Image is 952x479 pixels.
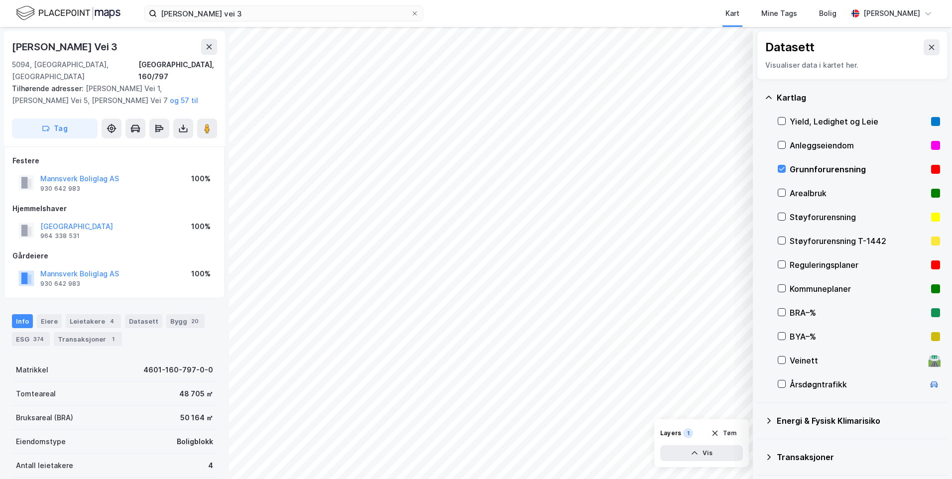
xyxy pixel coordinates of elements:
div: [PERSON_NAME] [863,7,920,19]
div: Reguleringsplaner [790,259,927,271]
div: Boligblokk [177,436,213,448]
div: Kartlag [777,92,940,104]
button: Vis [660,445,743,461]
div: 20 [189,316,201,326]
div: 100% [191,173,211,185]
div: Leietakere [66,314,121,328]
input: Søk på adresse, matrikkel, gårdeiere, leietakere eller personer [157,6,411,21]
div: Kommuneplaner [790,283,927,295]
div: Anleggseiendom [790,139,927,151]
div: BRA–% [790,307,927,319]
div: [GEOGRAPHIC_DATA], 160/797 [138,59,217,83]
div: Årsdøgntrafikk [790,378,924,390]
div: Yield, Ledighet og Leie [790,116,927,127]
div: 5094, [GEOGRAPHIC_DATA], [GEOGRAPHIC_DATA] [12,59,138,83]
div: Støyforurensning T-1442 [790,235,927,247]
div: [PERSON_NAME] Vei 3 [12,39,119,55]
div: Eiere [37,314,62,328]
div: Transaksjoner [777,451,940,463]
div: Matrikkel [16,364,48,376]
div: Bygg [166,314,205,328]
div: Visualiser data i kartet her. [765,59,940,71]
div: Bolig [819,7,836,19]
div: Festere [12,155,217,167]
div: Mine Tags [761,7,797,19]
iframe: Chat Widget [902,431,952,479]
div: Eiendomstype [16,436,66,448]
div: 48 705 ㎡ [179,388,213,400]
div: Layers [660,429,681,437]
div: ESG [12,332,50,346]
div: Datasett [765,39,815,55]
div: 50 164 ㎡ [180,412,213,424]
div: [PERSON_NAME] Vei 1, [PERSON_NAME] Vei 5, [PERSON_NAME] Vei 7 [12,83,209,107]
div: Energi & Fysisk Klimarisiko [777,415,940,427]
div: 4 [208,460,213,472]
div: 4 [107,316,117,326]
div: 964 338 531 [40,232,80,240]
div: Gårdeiere [12,250,217,262]
button: Tøm [705,425,743,441]
div: Tomteareal [16,388,56,400]
div: 930 642 983 [40,185,80,193]
div: Kart [725,7,739,19]
div: Transaksjoner [54,332,122,346]
div: 930 642 983 [40,280,80,288]
div: 🛣️ [928,354,941,367]
div: Støyforurensning [790,211,927,223]
div: Grunnforurensning [790,163,927,175]
div: 1 [108,334,118,344]
div: 374 [31,334,46,344]
div: BYA–% [790,331,927,343]
div: Antall leietakere [16,460,73,472]
div: 4601-160-797-0-0 [143,364,213,376]
div: Info [12,314,33,328]
button: Tag [12,119,98,138]
div: 100% [191,268,211,280]
img: logo.f888ab2527a4732fd821a326f86c7f29.svg [16,4,120,22]
div: Datasett [125,314,162,328]
div: Arealbruk [790,187,927,199]
div: Hjemmelshaver [12,203,217,215]
div: 1 [683,428,693,438]
div: Veinett [790,355,924,366]
div: 100% [191,221,211,233]
div: Bruksareal (BRA) [16,412,73,424]
span: Tilhørende adresser: [12,84,86,93]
